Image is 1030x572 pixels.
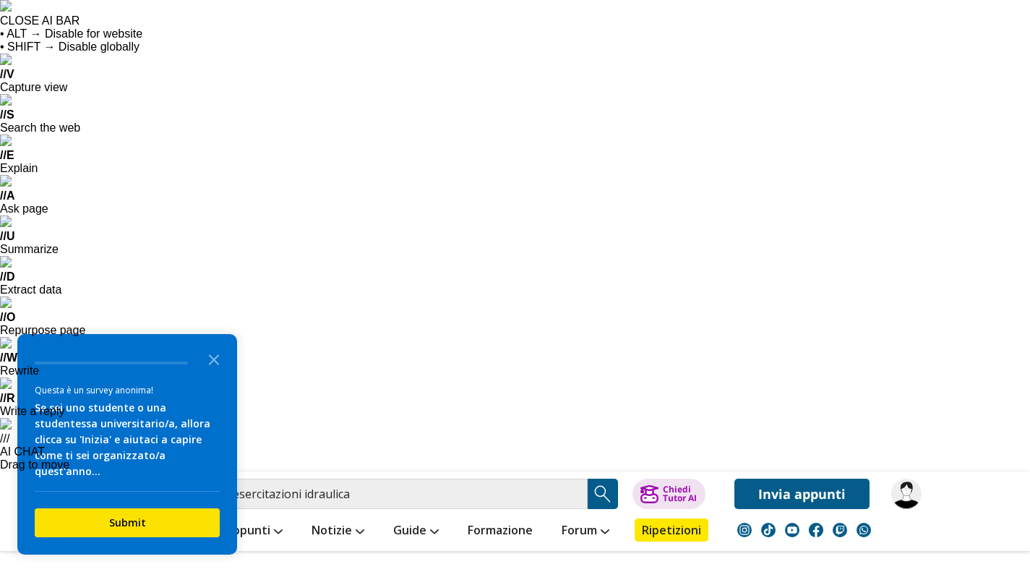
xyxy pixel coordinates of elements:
a: Notizie [308,518,368,545]
button: Submit [35,508,220,537]
img: si.lvia2004 [891,479,922,509]
button: Search Button [588,479,618,509]
img: instagram [737,523,752,537]
button: ChiediTutor AI [632,479,705,509]
a: Formazione [464,518,536,545]
a: Invia appunti [734,479,870,509]
a: Ripetizioni [635,518,708,542]
img: facebook [809,523,823,537]
a: Forum [558,518,613,545]
img: twitch [833,523,847,537]
img: youtube [785,523,799,537]
a: Guide [390,518,442,545]
input: Cerca appunti, riassunti o versioni [225,479,588,509]
img: tiktok [761,523,776,537]
img: Cerca appunti, riassunti o versioni [592,483,614,505]
div: Chiedi Tutor AI [663,485,697,503]
img: WhatsApp [857,523,871,537]
a: Appunti [221,518,286,545]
